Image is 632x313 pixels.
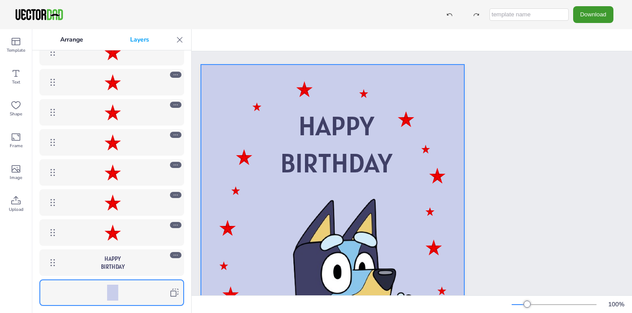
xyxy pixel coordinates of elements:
[573,6,613,23] button: Download
[39,219,184,246] div: https://vectordad.com/apps/editor/assets/uploads/star-158137_1920.png
[37,29,107,50] p: Arrange
[12,79,20,86] span: Text
[14,8,64,21] img: VectorDad-1.png
[9,206,23,213] span: Upload
[39,249,184,276] div: HAPPYBIRTHDAY
[100,263,124,271] span: BIRTHDAY
[104,255,121,263] span: HAPPY
[107,29,173,50] p: Layers
[7,47,25,54] span: Template
[10,142,23,149] span: Frame
[298,109,374,143] span: HAPPY
[280,146,392,180] span: BIRTHDAY
[10,111,22,118] span: Shape
[489,8,569,21] input: template name
[10,174,22,181] span: Image
[605,300,627,309] div: 100 %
